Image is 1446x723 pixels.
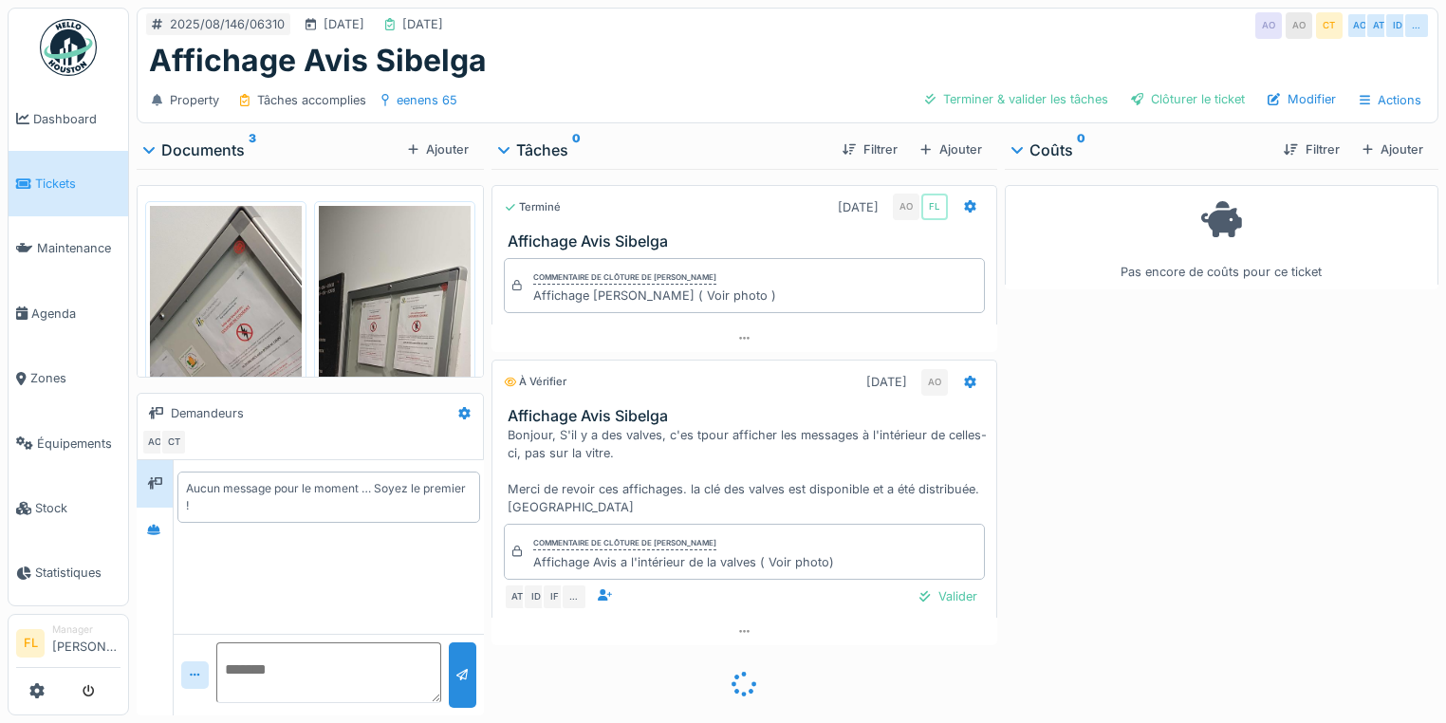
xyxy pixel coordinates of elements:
div: Modifier [1260,86,1344,112]
img: Badge_color-CXgf-gQk.svg [40,19,97,76]
div: Valider [912,584,984,609]
a: Zones [9,346,128,411]
h3: Affichage Avis Sibelga [508,407,989,425]
div: FL [921,194,948,220]
a: Statistiques [9,541,128,605]
div: AT [504,584,530,610]
sup: 3 [249,139,256,161]
div: CT [160,429,187,455]
div: CT [1316,12,1343,39]
div: Filtrer [1276,137,1346,162]
div: Terminé [504,199,561,215]
img: bmxdaej2sji1tfsm15c1qqazg5l2 [319,206,471,535]
div: … [561,584,587,610]
span: Stock [35,499,120,517]
span: Dashboard [33,110,120,128]
h1: Affichage Avis Sibelga [149,43,487,79]
div: Terminer & valider les tâches [918,86,1116,112]
div: [DATE] [838,198,879,216]
div: Bonjour, S'il y a des valves, c'es tpour afficher les messages à l'intérieur de celles-ci, pas su... [508,426,989,517]
a: Équipements [9,411,128,475]
div: Commentaire de clôture de [PERSON_NAME] [533,537,716,550]
div: Clôturer le ticket [1123,86,1252,112]
div: Actions [1351,86,1430,114]
div: Ajouter [400,137,476,162]
div: Property [170,91,219,109]
div: Aucun message pour le moment … Soyez le premier ! [186,480,472,514]
div: Demandeurs [171,404,244,422]
div: Manager [52,622,120,637]
div: ID [523,584,549,610]
div: AT [1365,12,1392,39]
div: AO [1255,12,1282,39]
div: ID [1384,12,1411,39]
a: FL Manager[PERSON_NAME] [16,622,120,668]
div: 2025/08/146/06310 [170,15,285,33]
div: Affichage Avis a l'intérieur de la valves ( Voir photo) [533,553,834,571]
div: AO [141,429,168,455]
div: Ajouter [913,137,989,162]
sup: 0 [1077,139,1085,161]
a: Agenda [9,281,128,345]
img: d13tfywz2mosz21fm1vja8tne4t2 [150,206,302,535]
h3: Affichage Avis Sibelga [508,232,989,250]
div: Filtrer [835,137,905,162]
div: Commentaire de clôture de [PERSON_NAME] [533,271,716,285]
div: Pas encore de coûts pour ce ticket [1017,194,1426,282]
span: Statistiques [35,564,120,582]
a: Stock [9,475,128,540]
div: Tâches [499,139,827,161]
div: Affichage [PERSON_NAME] ( Voir photo ) [533,287,776,305]
div: Documents [144,139,400,161]
div: AO [1346,12,1373,39]
div: eenens 65 [397,91,457,109]
li: [PERSON_NAME] [52,622,120,663]
span: Maintenance [37,239,120,257]
div: Ajouter [1355,137,1431,162]
div: … [1403,12,1430,39]
div: [DATE] [324,15,364,33]
div: AO [893,194,919,220]
span: Tickets [35,175,120,193]
div: [DATE] [866,373,907,391]
div: AO [1286,12,1312,39]
span: Zones [30,369,120,387]
a: Maintenance [9,216,128,281]
div: IF [542,584,568,610]
div: [DATE] [402,15,443,33]
span: Agenda [31,305,120,323]
div: Coûts [1012,139,1270,161]
sup: 0 [572,139,581,161]
div: À vérifier [504,374,566,390]
div: AO [921,369,948,396]
a: Dashboard [9,86,128,151]
a: Tickets [9,151,128,215]
span: Équipements [37,435,120,453]
div: Tâches accomplies [257,91,366,109]
li: FL [16,629,45,658]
